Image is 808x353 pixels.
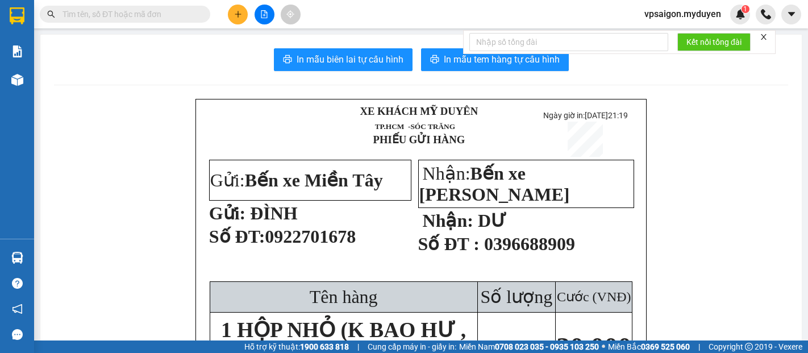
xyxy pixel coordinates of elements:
[210,170,383,190] span: Gửi:
[228,5,248,24] button: plus
[418,234,480,254] strong: Số ĐT :
[245,170,383,190] span: Bến xe Miền Tây
[557,289,631,304] span: Cước (VNĐ)
[286,10,294,18] span: aim
[250,203,298,223] span: ĐÌNH
[265,226,356,247] span: 0922701678
[585,111,628,120] span: [DATE]
[743,5,747,13] span: 1
[760,33,768,41] span: close
[698,340,700,353] span: |
[209,203,245,223] strong: Gửi:
[742,5,749,13] sup: 1
[300,342,349,351] strong: 1900 633 818
[283,55,292,65] span: printer
[310,286,378,307] span: Tên hàng
[274,48,413,71] button: printerIn mẫu biên lai tự cấu hình
[368,340,456,353] span: Cung cấp máy in - giấy in:
[481,286,553,307] span: Số lượng
[10,7,24,24] img: logo-vxr
[635,7,730,21] span: vpsaigon.myduyen
[12,304,23,314] span: notification
[244,340,349,353] span: Hỗ trợ kỹ thuật:
[430,55,439,65] span: printer
[786,9,797,19] span: caret-down
[745,343,753,351] span: copyright
[495,342,599,351] strong: 0708 023 035 - 0935 103 250
[209,226,265,247] span: Số ĐT:
[535,111,636,120] p: Ngày giờ in:
[423,210,473,231] strong: Nhận:
[459,340,599,353] span: Miền Nam
[781,5,801,24] button: caret-down
[63,8,197,20] input: Tìm tên, số ĐT hoặc mã đơn
[11,45,23,57] img: solution-icon
[735,9,745,19] img: icon-new-feature
[686,36,742,48] span: Kết nối tổng đài
[357,340,359,353] span: |
[360,105,478,117] strong: XE KHÁCH MỸ DUYÊN
[373,134,465,146] strong: PHIẾU GỬI HÀNG
[297,52,403,67] span: In mẫu biên lai tự cấu hình
[608,111,628,120] span: 21:19
[12,329,23,340] span: message
[761,9,771,19] img: phone-icon
[677,33,751,51] button: Kết nối tổng đài
[260,10,268,18] span: file-add
[484,234,575,254] span: 0396688909
[11,74,23,86] img: warehouse-icon
[12,278,23,289] span: question-circle
[47,10,55,18] span: search
[608,340,690,353] span: Miền Bắc
[234,10,242,18] span: plus
[421,48,569,71] button: printerIn mẫu tem hàng tự cấu hình
[444,52,560,67] span: In mẫu tem hàng tự cấu hình
[375,122,455,131] span: TP.HCM -SÓC TRĂNG
[469,33,668,51] input: Nhập số tổng đài
[478,210,506,231] span: DƯ
[281,5,301,24] button: aim
[419,163,570,205] span: Bến xe [PERSON_NAME]
[602,344,605,349] span: ⚪️
[641,342,690,351] strong: 0369 525 060
[255,5,274,24] button: file-add
[11,252,23,264] img: warehouse-icon
[419,163,570,205] span: Nhận:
